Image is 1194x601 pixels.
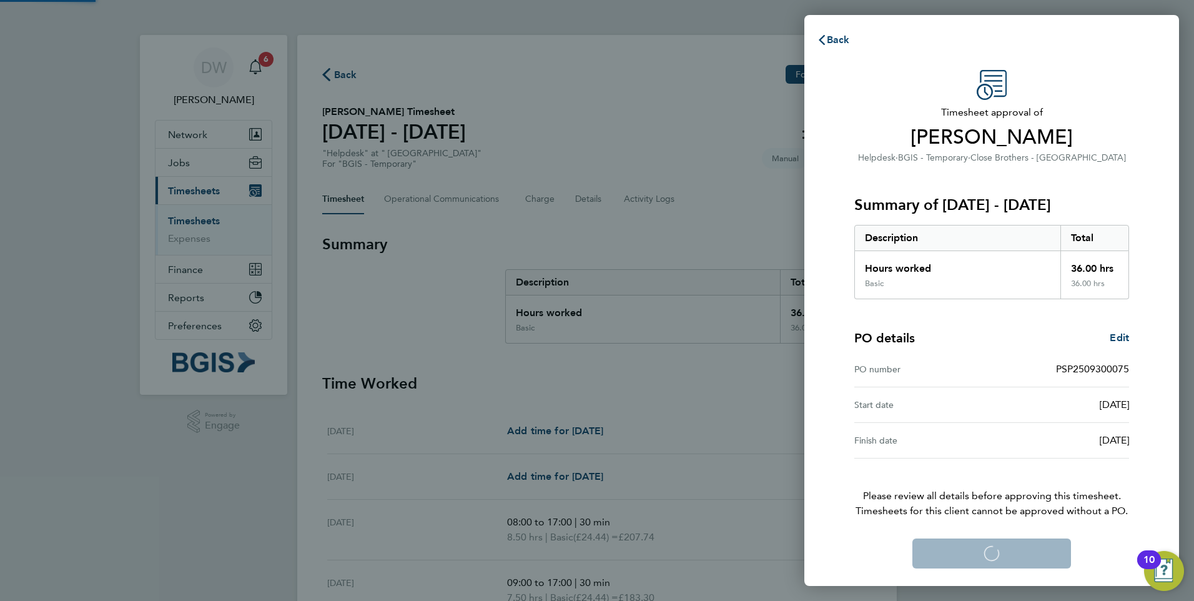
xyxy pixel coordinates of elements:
button: Open Resource Center, 10 new notifications [1144,551,1184,591]
div: Hours worked [855,251,1060,279]
span: Back [827,34,850,46]
span: · [895,152,898,163]
div: 36.00 hrs [1060,251,1129,279]
a: Edit [1110,330,1129,345]
h3: Summary of [DATE] - [DATE] [854,195,1129,215]
span: Close Brothers - [GEOGRAPHIC_DATA] [970,152,1126,163]
div: Total [1060,226,1129,251]
div: PO number [854,362,992,377]
h4: PO details [854,329,915,347]
div: 36.00 hrs [1060,279,1129,299]
div: [DATE] [992,397,1129,412]
span: [PERSON_NAME] [854,125,1129,150]
div: Summary of 20 - 26 Sep 2025 [854,225,1129,299]
div: Start date [854,397,992,412]
p: Please review all details before approving this timesheet. [839,459,1144,519]
button: Back [804,27,862,52]
div: 10 [1143,560,1155,576]
span: · [968,152,970,163]
div: [DATE] [992,433,1129,448]
div: Basic [865,279,884,289]
span: Edit [1110,332,1129,344]
div: Description [855,226,1060,251]
span: Timesheets for this client cannot be approved without a PO. [839,504,1144,519]
span: Helpdesk [858,152,895,163]
span: PSP2509300075 [1056,363,1129,375]
span: BGIS - Temporary [898,152,968,163]
div: Finish date [854,433,992,448]
span: Timesheet approval of [854,105,1129,120]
